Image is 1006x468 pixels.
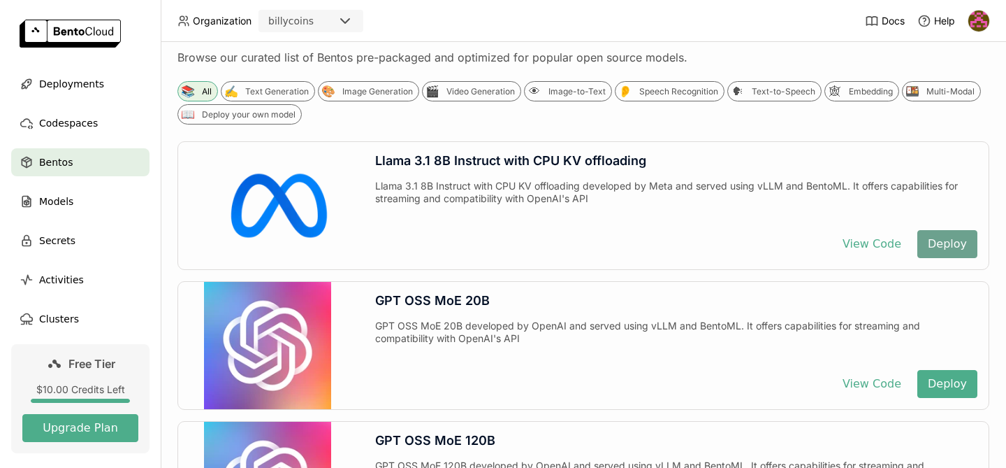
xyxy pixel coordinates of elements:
a: Activities [11,266,150,294]
div: 📚 [180,84,195,99]
div: Llama 3.1 8B Instruct with CPU KV offloading [375,153,977,169]
div: billycoins [268,14,314,28]
div: Help [917,14,955,28]
div: 👁 [527,84,541,99]
a: Docs [865,14,905,28]
div: 📚All [177,81,218,101]
button: Upgrade Plan [22,414,138,442]
div: 🎨Image Generation [318,81,419,101]
span: Free Tier [68,357,115,371]
a: Free Tier$10.00 Credits LeftUpgrade Plan [11,344,150,453]
div: ✍️Text Generation [221,81,315,101]
div: 🕸Embedding [824,81,899,101]
div: 🗣 [730,84,745,99]
div: ✍️ [224,84,238,99]
div: 📖Deploy your own model [177,104,302,125]
button: View Code [832,230,912,258]
span: Help [934,15,955,27]
img: Billy Coin [968,10,989,31]
img: logo [20,20,121,48]
div: Multi-Modal [926,86,975,97]
button: View Code [832,370,912,398]
div: All [202,86,212,97]
div: GPT OSS MoE 120B [375,433,977,448]
span: Activities [39,271,84,288]
img: GPT OSS MoE 20B [204,282,331,409]
div: Speech Recognition [639,86,718,97]
span: Deployments [39,76,104,92]
div: GPT OSS MoE 20B developed by OpenAI and served using vLLM and BentoML. It offers capabilities for... [375,320,977,359]
div: 🕸 [827,84,842,99]
div: Text-to-Speech [752,86,815,97]
span: Organization [193,15,251,27]
div: 👂Speech Recognition [615,81,724,101]
div: Deploy your own model [202,109,296,120]
div: Image-to-Text [548,86,606,97]
input: Selected billycoins. [315,15,316,29]
a: Secrets [11,227,150,255]
span: Clusters [39,311,79,327]
div: 📖 [180,107,195,122]
div: Video Generation [446,86,515,97]
a: Clusters [11,305,150,333]
div: Browse our curated list of Bentos pre-packaged and optimized for popular open source models. [177,50,989,64]
div: 🍱Multi-Modal [902,81,981,101]
div: 🎬 [425,84,439,99]
span: Codespaces [39,115,98,132]
a: Deployments [11,70,150,98]
a: Models [11,187,150,215]
span: Models [39,193,73,210]
div: Llama 3.1 8B Instruct with CPU KV offloading developed by Meta and served using vLLM and BentoML.... [375,180,977,219]
button: Deploy [917,370,977,398]
img: Llama 3.1 8B Instruct with CPU KV offloading [204,142,331,269]
a: Bentos [11,148,150,176]
span: Secrets [39,232,75,249]
div: 🗣Text-to-Speech [727,81,822,101]
div: 🎬Video Generation [422,81,521,101]
div: 🍱 [905,84,919,99]
div: 👂 [618,84,632,99]
a: Codespaces [11,109,150,137]
div: $10.00 Credits Left [22,383,138,396]
span: Bentos [39,154,73,171]
span: Docs [882,15,905,27]
div: 🎨 [321,84,335,99]
div: Text Generation [245,86,309,97]
button: Deploy [917,230,977,258]
div: Image Generation [342,86,413,97]
div: 👁Image-to-Text [524,81,612,101]
div: GPT OSS MoE 20B [375,293,977,309]
div: Embedding [849,86,893,97]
